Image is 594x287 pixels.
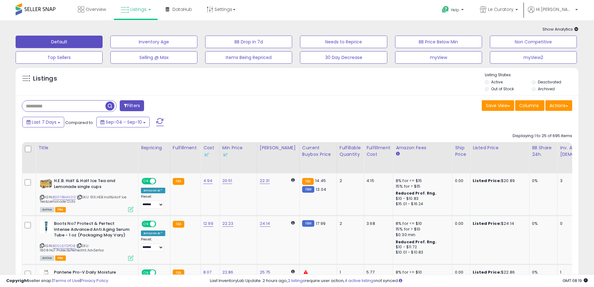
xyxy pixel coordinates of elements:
span: | SKU: 1808.No7.Protect&PerfectInt.AdvSer1oz [40,243,104,253]
a: 22.23 [222,220,234,227]
div: Current Buybox Price [302,145,334,158]
div: $20.89 [473,178,524,184]
a: 12.99 [203,220,213,227]
button: Filters [120,100,144,111]
span: All listings currently available for purchase on Amazon [40,255,54,261]
span: Le Curatory [488,6,514,12]
div: Amazon AI * [141,188,165,193]
div: 1 [340,270,359,275]
b: Reduced Prof. Rng. [396,239,437,245]
div: Fulfillable Quantity [340,145,361,158]
span: Help [451,7,459,12]
img: InventoryLab Logo [203,151,210,158]
b: Listed Price: [473,269,501,275]
img: 514B2RdXDPL._SL40_.jpg [40,178,52,189]
div: 8% for <= $15 [396,178,447,184]
button: BB Drop in 7d [205,36,292,48]
div: 5.77 [366,270,388,275]
div: $24.14 [473,221,524,226]
i: Get Help [442,6,449,13]
a: 25.75 [260,269,271,275]
span: FBA [55,255,66,261]
button: Columns [515,100,544,111]
div: Amazon AI * [141,230,165,236]
button: BB Price Below Min [395,36,482,48]
div: $15.01 - $16.24 [396,201,447,207]
div: 2 [340,178,359,184]
img: InventoryLab Logo [222,151,229,158]
span: Listings [130,6,147,12]
span: 13.04 [316,186,326,192]
span: Sep-04 - Sep-10 [106,119,142,125]
b: H.E.B. Half & Half Ice Tea and Lemonade single cups [54,178,130,191]
div: BB Share 24h. [532,145,555,158]
div: $10 - $10.83 [396,196,447,201]
button: 30 Day Decrease [300,51,387,64]
div: Preset: [141,237,165,251]
small: FBA [173,270,184,276]
div: 2 [340,221,359,226]
b: Boots No7 Protect & Perfect Intense Advanced Anti Aging Serum Tube - 1 oz (Packaging May Vary) [54,221,130,240]
a: 8.07 [203,269,212,275]
span: Columns [519,102,539,109]
a: 22.31 [260,178,270,184]
a: 24.14 [260,220,270,227]
a: Terms of Use [53,278,80,284]
img: 31G+WL1q8pL._SL40_.jpg [40,221,52,233]
small: FBM [302,220,314,227]
span: OFF [155,270,165,275]
div: 0.00 [455,178,465,184]
a: 20.51 [222,178,232,184]
div: Displaying 1 to 25 of 695 items [513,133,572,139]
a: Privacy Policy [81,278,108,284]
div: [PERSON_NAME] [260,145,297,151]
b: Reduced Prof. Rng. [396,191,437,196]
button: Default [16,36,103,48]
label: Active [491,79,503,85]
small: FBA [302,178,314,185]
span: ON [142,270,150,275]
a: Hi [PERSON_NAME] [528,6,578,20]
span: Compared to: [65,120,94,126]
span: OFF [155,179,165,184]
button: Selling @ Max [110,51,197,64]
a: B00YBHAV20 [53,195,76,200]
div: Min Price [222,145,254,158]
a: 2 listings [288,278,305,284]
span: Hi [PERSON_NAME] [536,6,573,12]
small: FBA [173,221,184,228]
div: 0% [532,221,553,226]
div: Some or all of the values in this column are provided from Inventory Lab. [222,151,254,158]
small: Amazon Fees. [396,151,399,157]
div: Listed Price [473,145,527,151]
p: Listing States: [485,72,578,78]
b: Listed Price: [473,220,501,226]
b: Listed Price: [473,178,501,184]
button: myView2 [490,51,577,64]
div: Repricing [141,145,167,151]
label: Out of Stock [491,86,514,92]
button: Actions [545,100,572,111]
a: 4.94 [203,178,213,184]
span: Overview [86,6,106,12]
button: Sep-04 - Sep-10 [96,117,150,127]
button: Last 7 Days [22,117,64,127]
div: 0.00 [455,221,465,226]
div: seller snap | | [6,278,108,284]
span: 2025-09-18 08:19 GMT [563,278,588,284]
small: FBM [302,186,314,193]
div: $0.30 min [396,232,447,238]
small: FBA [173,178,184,185]
a: Help [437,1,470,20]
label: Archived [538,86,555,92]
div: Cost [203,145,217,158]
div: $10 - $11.72 [396,245,447,250]
div: Preset: [141,195,165,209]
div: Fulfillment Cost [366,145,390,158]
div: Title [38,145,136,151]
span: 14.45 [315,178,326,184]
div: 15% for > $10 [396,226,447,232]
span: DataHub [172,6,192,12]
div: Some or all of the values in this column are provided from Inventory Lab. [203,151,217,158]
span: ON [142,179,150,184]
